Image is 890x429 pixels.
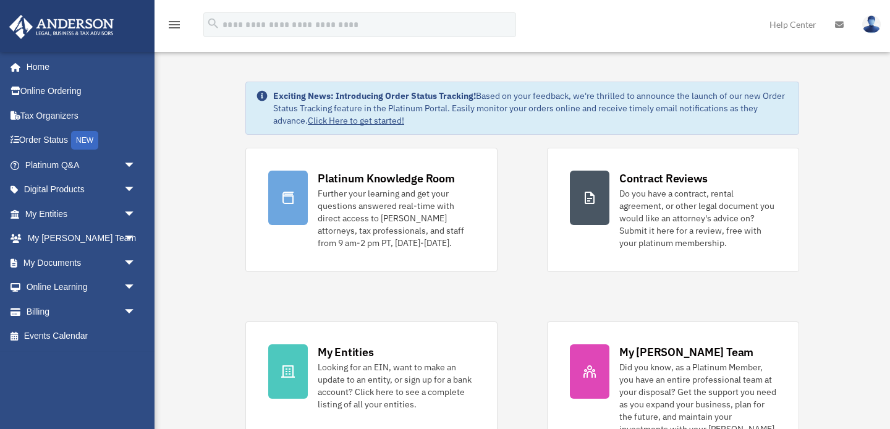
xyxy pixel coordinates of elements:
[318,361,475,410] div: Looking for an EIN, want to make an update to an entity, or sign up for a bank account? Click her...
[6,15,117,39] img: Anderson Advisors Platinum Portal
[124,275,148,300] span: arrow_drop_down
[273,90,789,127] div: Based on your feedback, we're thrilled to announce the launch of our new Order Status Tracking fe...
[9,128,155,153] a: Order StatusNEW
[9,250,155,275] a: My Documentsarrow_drop_down
[167,22,182,32] a: menu
[167,17,182,32] i: menu
[245,148,498,272] a: Platinum Knowledge Room Further your learning and get your questions answered real-time with dire...
[124,299,148,325] span: arrow_drop_down
[9,202,155,226] a: My Entitiesarrow_drop_down
[124,202,148,227] span: arrow_drop_down
[619,171,708,186] div: Contract Reviews
[9,299,155,324] a: Billingarrow_drop_down
[9,324,155,349] a: Events Calendar
[9,177,155,202] a: Digital Productsarrow_drop_down
[124,177,148,203] span: arrow_drop_down
[9,275,155,300] a: Online Learningarrow_drop_down
[318,344,373,360] div: My Entities
[547,148,799,272] a: Contract Reviews Do you have a contract, rental agreement, or other legal document you would like...
[9,103,155,128] a: Tax Organizers
[9,226,155,251] a: My [PERSON_NAME] Teamarrow_drop_down
[206,17,220,30] i: search
[619,187,776,249] div: Do you have a contract, rental agreement, or other legal document you would like an attorney's ad...
[318,171,455,186] div: Platinum Knowledge Room
[9,54,148,79] a: Home
[308,115,404,126] a: Click Here to get started!
[273,90,476,101] strong: Exciting News: Introducing Order Status Tracking!
[318,187,475,249] div: Further your learning and get your questions answered real-time with direct access to [PERSON_NAM...
[124,226,148,252] span: arrow_drop_down
[124,153,148,178] span: arrow_drop_down
[862,15,881,33] img: User Pic
[619,344,753,360] div: My [PERSON_NAME] Team
[124,250,148,276] span: arrow_drop_down
[9,79,155,104] a: Online Ordering
[9,153,155,177] a: Platinum Q&Aarrow_drop_down
[71,131,98,150] div: NEW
